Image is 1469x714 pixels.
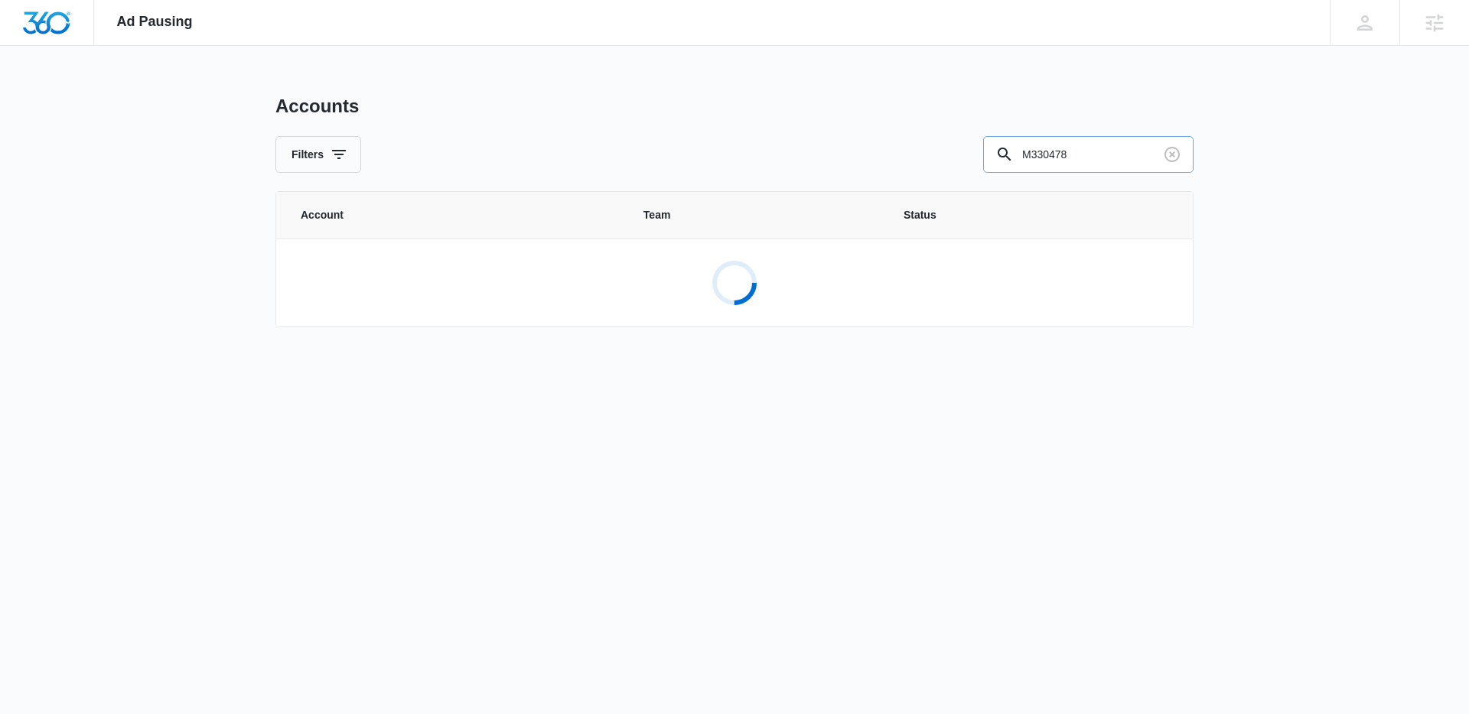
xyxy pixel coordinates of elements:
[275,136,361,173] button: Filters
[275,95,359,118] h1: Accounts
[117,14,193,30] span: Ad Pausing
[904,207,1168,223] span: Status
[643,207,867,223] span: Team
[983,136,1194,173] input: Search By Account Number
[301,207,607,223] span: Account
[1160,142,1184,167] button: Clear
